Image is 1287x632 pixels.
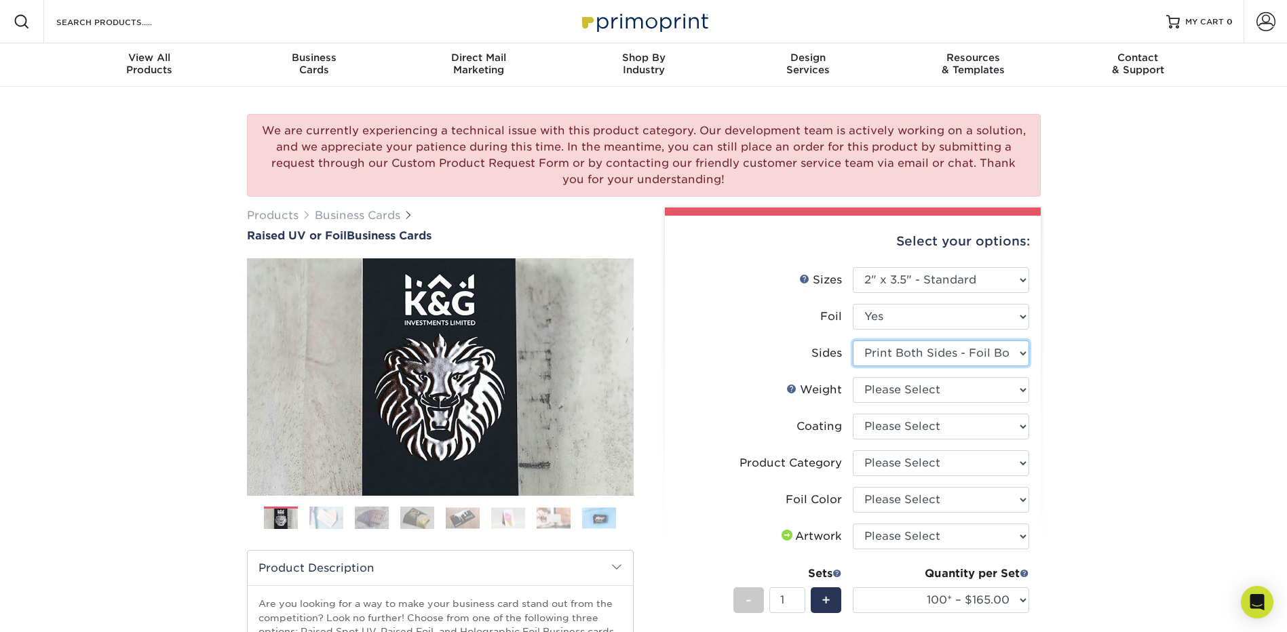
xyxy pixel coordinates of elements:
[799,272,842,288] div: Sizes
[247,229,347,242] span: Raised UV or Foil
[733,566,842,582] div: Sets
[811,345,842,361] div: Sides
[247,209,299,222] a: Products
[396,52,561,76] div: Marketing
[491,507,525,528] img: Business Cards 06
[231,52,396,76] div: Cards
[1227,17,1233,26] span: 0
[779,528,842,545] div: Artwork
[264,502,298,536] img: Business Cards 01
[396,52,561,64] span: Direct Mail
[248,551,633,585] h2: Product Description
[67,52,232,64] span: View All
[55,14,187,30] input: SEARCH PRODUCTS.....
[67,52,232,76] div: Products
[1056,43,1221,87] a: Contact& Support
[3,591,115,627] iframe: Google Customer Reviews
[1056,52,1221,76] div: & Support
[820,309,842,325] div: Foil
[67,43,232,87] a: View AllProducts
[726,43,891,87] a: DesignServices
[676,216,1030,267] div: Select your options:
[231,52,396,64] span: Business
[309,506,343,530] img: Business Cards 02
[1056,52,1221,64] span: Contact
[796,418,842,435] div: Coating
[891,52,1056,76] div: & Templates
[726,52,891,76] div: Services
[396,43,561,87] a: Direct MailMarketing
[1241,586,1273,618] div: Open Intercom Messenger
[355,506,389,530] img: Business Cards 03
[891,52,1056,64] span: Resources
[561,52,726,76] div: Industry
[247,114,1041,197] div: We are currently experiencing a technical issue with this product category. Our development team ...
[247,229,634,242] h1: Business Cards
[822,590,830,610] span: +
[315,209,400,222] a: Business Cards
[247,184,634,570] img: Raised UV or Foil 01
[576,7,712,36] img: Primoprint
[739,455,842,471] div: Product Category
[726,52,891,64] span: Design
[853,566,1029,582] div: Quantity per Set
[231,43,396,87] a: BusinessCards
[786,492,842,508] div: Foil Color
[1185,16,1224,28] span: MY CART
[786,382,842,398] div: Weight
[400,506,434,530] img: Business Cards 04
[537,507,571,528] img: Business Cards 07
[561,43,726,87] a: Shop ByIndustry
[247,229,634,242] a: Raised UV or FoilBusiness Cards
[446,507,480,528] img: Business Cards 05
[561,52,726,64] span: Shop By
[582,507,616,528] img: Business Cards 08
[891,43,1056,87] a: Resources& Templates
[746,590,752,610] span: -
